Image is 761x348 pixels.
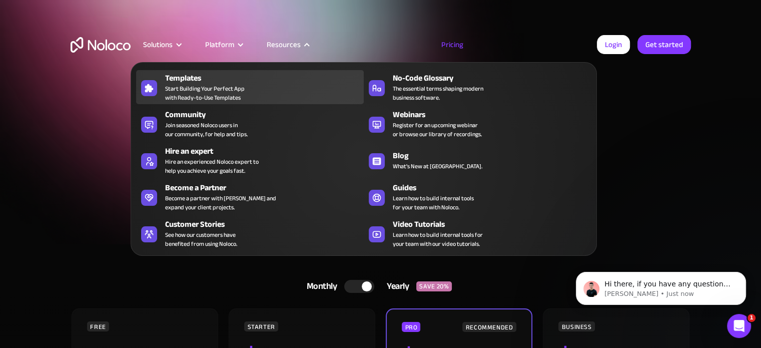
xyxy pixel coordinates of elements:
div: Video Tutorials [393,218,596,230]
span: What's New at [GEOGRAPHIC_DATA]. [393,162,482,171]
a: Pricing [429,38,476,51]
iframe: Intercom notifications message [561,251,761,321]
div: SAVE 20% [416,281,452,291]
span: Learn how to build internal tools for your team with Noloco. [393,194,474,212]
div: Community [165,109,368,121]
a: Hire an expertHire an experienced Noloco expert tohelp you achieve your goals fast. [136,143,364,177]
div: FREE [87,321,109,331]
div: BUSINESS [558,321,594,331]
div: Solutions [131,38,193,51]
div: Templates [165,72,368,84]
nav: Resources [131,48,597,256]
div: Guides [393,182,596,194]
a: BlogWhat's New at [GEOGRAPHIC_DATA]. [364,143,591,177]
a: home [71,37,131,53]
a: Get started [637,35,691,54]
div: Solutions [143,38,173,51]
div: Monthly [294,279,345,294]
a: Customer StoriesSee how our customers havebenefited from using Noloco. [136,216,364,250]
span: Register for an upcoming webinar or browse our library of recordings. [393,121,482,139]
div: Resources [267,38,301,51]
div: Customer Stories [165,218,368,230]
a: CommunityJoin seasoned Noloco users inour community, for help and tips. [136,107,364,141]
div: Hire an experienced Noloco expert to help you achieve your goals fast. [165,157,259,175]
a: Login [597,35,630,54]
span: See how our customers have benefited from using Noloco. [165,230,237,248]
span: Start Building Your Perfect App with Ready-to-Use Templates [165,84,245,102]
span: 1 [747,314,755,322]
span: Join seasoned Noloco users in our community, for help and tips. [165,121,248,139]
a: Video TutorialsLearn how to build internal tools foryour team with our video tutorials. [364,216,591,250]
div: Yearly [374,279,416,294]
div: STARTER [244,321,278,331]
a: TemplatesStart Building Your Perfect Appwith Ready-to-Use Templates [136,70,364,104]
div: Become a partner with [PERSON_NAME] and expand your client projects. [165,194,276,212]
div: Blog [393,150,596,162]
div: PRO [402,322,420,332]
div: Platform [193,38,254,51]
div: Webinars [393,109,596,121]
a: No-Code GlossaryThe essential terms shaping modernbusiness software. [364,70,591,104]
h1: A plan for organizations of all sizes [71,105,691,135]
div: Resources [254,38,321,51]
div: Platform [205,38,234,51]
div: Hire an expert [165,145,368,157]
iframe: Intercom live chat [727,314,751,338]
span: The essential terms shaping modern business software. [393,84,483,102]
div: Become a Partner [165,182,368,194]
span: Learn how to build internal tools for your team with our video tutorials. [393,230,483,248]
a: WebinarsRegister for an upcoming webinaror browse our library of recordings. [364,107,591,141]
a: Become a PartnerBecome a partner with [PERSON_NAME] andexpand your client projects. [136,180,364,214]
div: RECOMMENDED [462,322,516,332]
div: No-Code Glossary [393,72,596,84]
a: GuidesLearn how to build internal toolsfor your team with Noloco. [364,180,591,214]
